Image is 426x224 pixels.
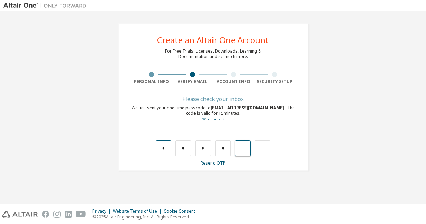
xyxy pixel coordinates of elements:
[65,211,72,218] img: linkedin.svg
[2,211,38,218] img: altair_logo.svg
[164,208,199,214] div: Cookie Consent
[201,160,225,166] a: Resend OTP
[157,36,269,44] div: Create an Altair One Account
[131,97,295,101] div: Please check your inbox
[202,117,224,121] a: Go back to the registration form
[53,211,61,218] img: instagram.svg
[131,105,295,122] div: We just sent your one-time passcode to . The code is valid for 15 minutes.
[42,211,49,218] img: facebook.svg
[172,79,213,84] div: Verify Email
[92,208,113,214] div: Privacy
[3,2,90,9] img: Altair One
[254,79,295,84] div: Security Setup
[92,214,199,220] p: © 2025 Altair Engineering, Inc. All Rights Reserved.
[131,79,172,84] div: Personal Info
[76,211,86,218] img: youtube.svg
[165,48,261,59] div: For Free Trials, Licenses, Downloads, Learning & Documentation and so much more.
[213,79,254,84] div: Account Info
[113,208,164,214] div: Website Terms of Use
[211,105,285,111] span: [EMAIL_ADDRESS][DOMAIN_NAME]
